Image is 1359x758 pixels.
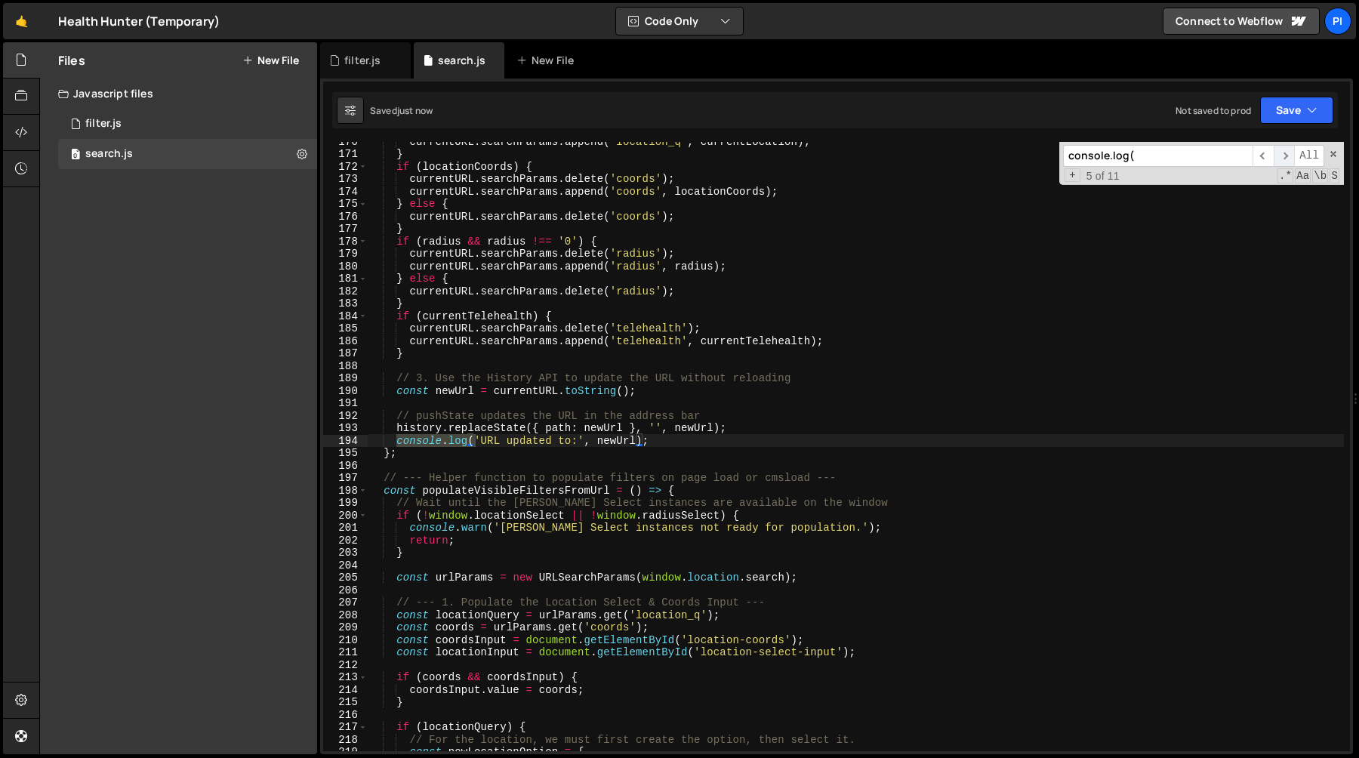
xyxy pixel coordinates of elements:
div: 180 [323,260,368,273]
div: 192 [323,410,368,423]
div: filter.js [85,117,122,131]
div: 203 [323,547,368,559]
div: New File [516,53,580,68]
div: 205 [323,572,368,584]
div: 194 [323,435,368,448]
div: 170 [323,136,368,149]
span: 5 of 11 [1080,170,1126,183]
div: 186 [323,335,368,348]
h2: Files [58,52,85,69]
div: 184 [323,310,368,323]
div: just now [397,104,433,117]
div: 196 [323,460,368,473]
div: 177 [323,223,368,236]
div: 183 [323,297,368,310]
div: 197 [323,472,368,485]
div: filter.js [344,53,381,68]
div: 208 [323,609,368,622]
div: 182 [323,285,368,298]
div: 201 [323,522,368,535]
span: Search In Selection [1330,168,1339,183]
div: 193 [323,422,368,435]
div: 214 [323,684,368,697]
div: 204 [323,559,368,572]
button: Save [1260,97,1333,124]
div: 16494/45041.js [58,139,317,169]
a: Connect to Webflow [1163,8,1320,35]
span: Alt-Enter [1294,145,1324,167]
div: 209 [323,621,368,634]
div: search.js [438,53,485,68]
div: 210 [323,634,368,647]
div: 187 [323,347,368,360]
div: search.js [85,147,133,161]
span: ​ [1274,145,1295,167]
span: 0 [71,149,80,162]
div: 211 [323,646,368,659]
span: ​ [1253,145,1274,167]
div: 191 [323,397,368,410]
div: 185 [323,322,368,335]
div: Saved [370,104,433,117]
span: CaseSensitive Search [1295,168,1311,183]
a: Pi [1324,8,1351,35]
div: 207 [323,596,368,609]
div: 178 [323,236,368,248]
div: 195 [323,447,368,460]
div: 216 [323,709,368,722]
div: Javascript files [40,79,317,109]
div: 198 [323,485,368,498]
div: 172 [323,161,368,174]
div: 181 [323,273,368,285]
div: 189 [323,372,368,385]
div: 212 [323,659,368,672]
div: 176 [323,211,368,223]
span: RegExp Search [1277,168,1293,183]
div: Not saved to prod [1176,104,1251,117]
span: Toggle Replace mode [1065,168,1080,183]
button: New File [242,54,299,66]
div: 215 [323,696,368,709]
div: 190 [323,385,368,398]
div: 200 [323,510,368,522]
button: Code Only [616,8,743,35]
div: 213 [323,671,368,684]
div: 218 [323,734,368,747]
div: 175 [323,198,368,211]
div: 174 [323,186,368,199]
div: 188 [323,360,368,373]
span: Whole Word Search [1312,168,1328,183]
div: 217 [323,721,368,734]
a: 🤙 [3,3,40,39]
input: Search for [1063,145,1253,167]
div: 173 [323,173,368,186]
div: 199 [323,497,368,510]
div: 179 [323,248,368,260]
div: 202 [323,535,368,547]
div: 16494/44708.js [58,109,317,139]
div: 206 [323,584,368,597]
div: 171 [323,148,368,161]
div: Health Hunter (Temporary) [58,12,220,30]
